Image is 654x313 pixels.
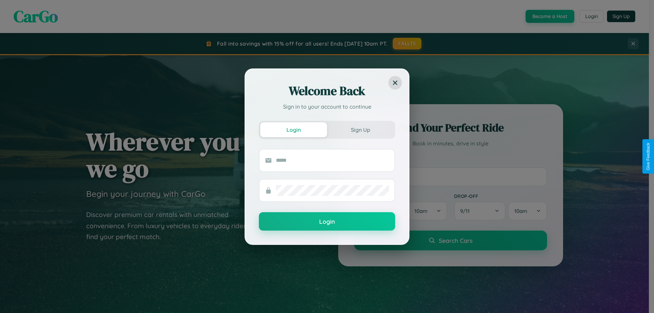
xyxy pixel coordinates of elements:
[646,143,651,170] div: Give Feedback
[327,122,394,137] button: Sign Up
[259,103,395,111] p: Sign in to your account to continue
[259,83,395,99] h2: Welcome Back
[260,122,327,137] button: Login
[259,212,395,231] button: Login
